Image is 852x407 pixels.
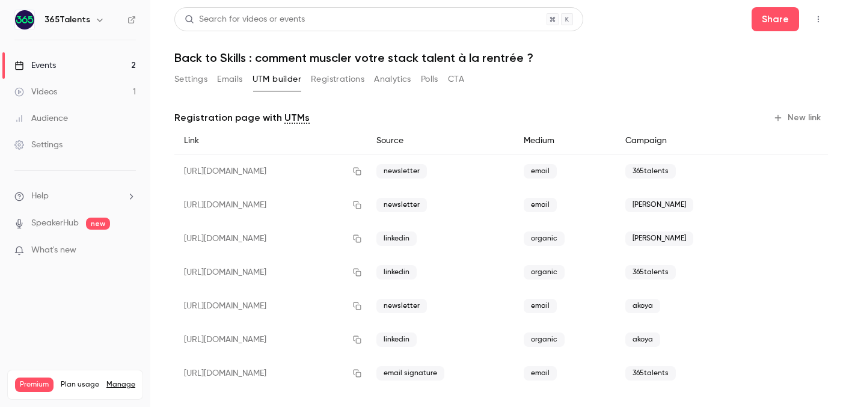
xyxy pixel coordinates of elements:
button: Share [752,7,799,31]
button: Analytics [374,70,411,89]
p: Registration page with [174,111,310,125]
span: organic [524,332,565,347]
button: Settings [174,70,207,89]
span: akoya [625,299,660,313]
a: SpeakerHub [31,217,79,230]
button: Registrations [311,70,364,89]
span: linkedin [376,231,417,246]
span: Premium [15,378,54,392]
span: email [524,366,557,381]
span: newsletter [376,198,427,212]
div: Link [174,127,367,155]
button: UTM builder [253,70,301,89]
span: email [524,198,557,212]
span: linkedin [376,332,417,347]
span: akoya [625,332,660,347]
h6: 365Talents [44,14,90,26]
span: email [524,164,557,179]
div: Campaign [616,127,763,155]
div: [URL][DOMAIN_NAME] [174,357,367,390]
div: Settings [14,139,63,151]
a: Manage [106,380,135,390]
div: Events [14,60,56,72]
h1: Back to Skills : comment muscler votre stack talent à la rentrée ? [174,50,828,65]
li: help-dropdown-opener [14,190,136,203]
div: [URL][DOMAIN_NAME] [174,188,367,222]
span: organic [524,231,565,246]
a: UTMs [284,111,310,125]
div: [URL][DOMAIN_NAME] [174,256,367,289]
span: email signature [376,366,444,381]
span: Help [31,190,49,203]
div: Audience [14,112,68,124]
span: linkedin [376,265,417,280]
div: [URL][DOMAIN_NAME] [174,155,367,189]
img: 365Talents [15,10,34,29]
span: newsletter [376,164,427,179]
span: 365talents [625,265,676,280]
button: CTA [448,70,464,89]
div: Medium [514,127,616,155]
span: Plan usage [61,380,99,390]
span: 365talents [625,164,676,179]
span: email [524,299,557,313]
span: new [86,218,110,230]
span: organic [524,265,565,280]
span: newsletter [376,299,427,313]
div: Source [367,127,514,155]
span: 365talents [625,366,676,381]
button: New link [768,108,828,127]
div: Videos [14,86,57,98]
span: What's new [31,244,76,257]
div: Search for videos or events [185,13,305,26]
div: [URL][DOMAIN_NAME] [174,289,367,323]
span: [PERSON_NAME] [625,198,693,212]
button: Emails [217,70,242,89]
span: [PERSON_NAME] [625,231,693,246]
button: Polls [421,70,438,89]
div: [URL][DOMAIN_NAME] [174,323,367,357]
div: [URL][DOMAIN_NAME] [174,222,367,256]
